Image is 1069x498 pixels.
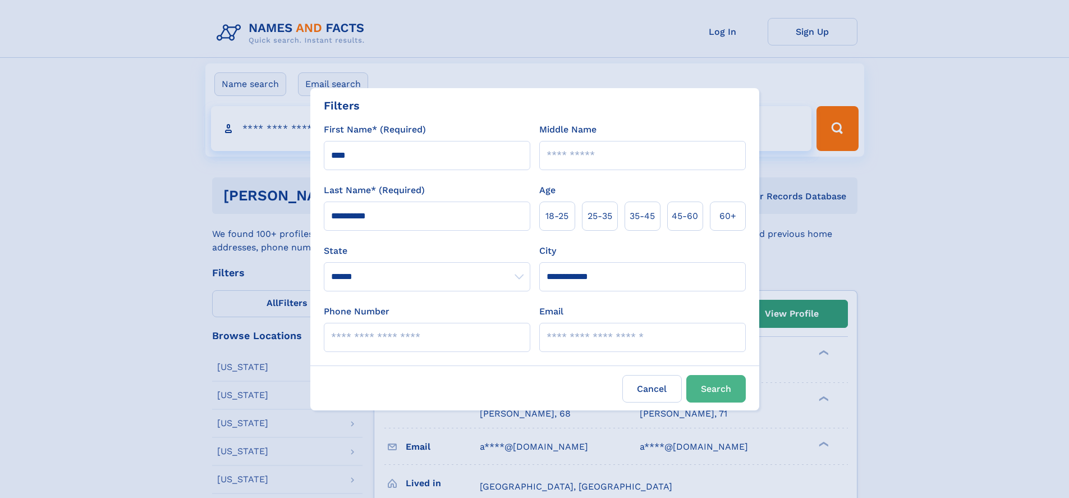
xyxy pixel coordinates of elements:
[324,123,426,136] label: First Name* (Required)
[672,209,698,223] span: 45‑60
[622,375,682,403] label: Cancel
[324,305,389,318] label: Phone Number
[324,184,425,197] label: Last Name* (Required)
[539,305,563,318] label: Email
[539,123,597,136] label: Middle Name
[686,375,746,403] button: Search
[588,209,612,223] span: 25‑35
[719,209,736,223] span: 60+
[324,97,360,114] div: Filters
[630,209,655,223] span: 35‑45
[539,244,556,258] label: City
[324,244,530,258] label: State
[545,209,568,223] span: 18‑25
[539,184,556,197] label: Age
